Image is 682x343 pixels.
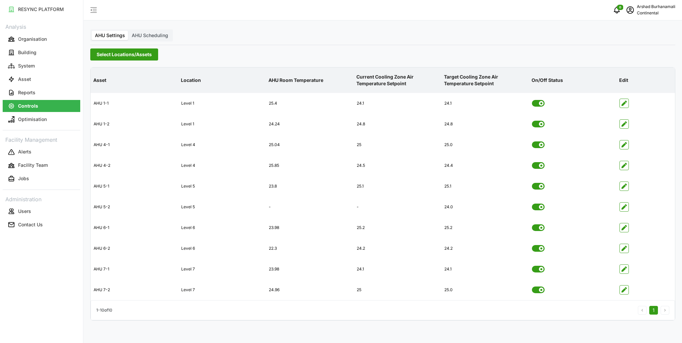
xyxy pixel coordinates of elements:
[354,261,441,277] div: 24.1
[18,148,31,155] p: Alerts
[3,3,80,15] button: RESYNC PLATFORM
[132,32,168,38] span: AHU Scheduling
[91,178,178,195] div: AHU 5-1
[18,76,31,83] p: Asset
[442,220,529,236] div: 25.2
[3,145,80,159] a: Alerts
[3,99,80,113] a: Controls
[610,3,623,17] button: notifications
[91,261,178,277] div: AHU 7-1
[3,218,80,231] a: Contact Us
[18,208,31,215] p: Users
[623,3,637,17] button: schedule
[442,95,529,112] div: 24.1
[354,178,441,195] div: 25.1
[91,95,178,112] div: AHU 1-1
[3,113,80,126] a: Optimisation
[179,199,265,215] div: Level 5
[649,306,658,315] button: 1
[3,21,80,31] p: Analysis
[443,68,528,93] p: Target Cooling Zone Air Temperature Setpoint
[3,46,80,59] button: Building
[442,261,529,277] div: 24.1
[3,33,80,45] button: Organisation
[637,10,675,16] p: Continental
[266,220,353,236] div: 23.98
[18,63,35,69] p: System
[179,261,265,277] div: Level 7
[442,240,529,257] div: 24.2
[3,60,80,72] button: System
[18,221,43,228] p: Contact Us
[18,6,64,13] p: RESYNC PLATFORM
[266,95,353,112] div: 25.4
[179,116,265,132] div: Level 1
[3,32,80,46] a: Organisation
[3,3,80,16] a: RESYNC PLATFORM
[3,205,80,217] button: Users
[179,178,265,195] div: Level 5
[618,72,674,89] p: Edit
[18,175,29,182] p: Jobs
[354,240,441,257] div: 24.2
[3,73,80,86] a: Asset
[18,49,36,56] p: Building
[97,49,152,60] span: Select Locations/Assets
[92,72,177,89] p: Asset
[266,116,353,132] div: 24.24
[3,159,80,172] a: Facility Team
[354,220,441,236] div: 25.2
[442,137,529,153] div: 25.0
[3,219,80,231] button: Contact Us
[91,282,178,298] div: AHU 7-2
[354,199,441,215] div: -
[3,159,80,171] button: Facility Team
[266,261,353,277] div: 23.98
[3,113,80,125] button: Optimisation
[179,282,265,298] div: Level 7
[3,73,80,85] button: Asset
[266,137,353,153] div: 25.04
[3,134,80,144] p: Facility Management
[267,72,352,89] p: AHU Room Temperature
[91,137,178,153] div: AHU 4-1
[442,157,529,174] div: 24.4
[3,100,80,112] button: Controls
[91,220,178,236] div: AHU 6-1
[90,48,158,61] button: Select Locations/Assets
[442,282,529,298] div: 25.0
[179,137,265,153] div: Level 4
[3,146,80,158] button: Alerts
[18,89,35,96] p: Reports
[18,116,47,123] p: Optimisation
[91,157,178,174] div: AHU 4-2
[354,137,441,153] div: 25
[179,240,265,257] div: Level 6
[3,86,80,99] a: Reports
[354,95,441,112] div: 24.1
[637,4,675,10] p: Arshad Burhanamali
[96,307,112,314] p: 1 - 10 of 10
[354,157,441,174] div: 24.5
[180,72,264,89] p: Location
[18,162,48,168] p: Facility Team
[3,87,80,99] button: Reports
[266,199,353,215] div: -
[354,282,441,298] div: 25
[442,178,529,195] div: 25.1
[266,240,353,257] div: 22.3
[179,95,265,112] div: Level 1
[18,103,38,109] p: Controls
[3,172,80,186] a: Jobs
[91,116,178,132] div: AHU 1-2
[266,178,353,195] div: 23.8
[3,205,80,218] a: Users
[266,282,353,298] div: 24.96
[619,5,621,10] span: 0
[355,68,440,93] p: Current Cooling Zone Air Temperature Setpoint
[3,59,80,73] a: System
[530,72,615,89] p: On/Off Status
[3,173,80,185] button: Jobs
[266,157,353,174] div: 25.85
